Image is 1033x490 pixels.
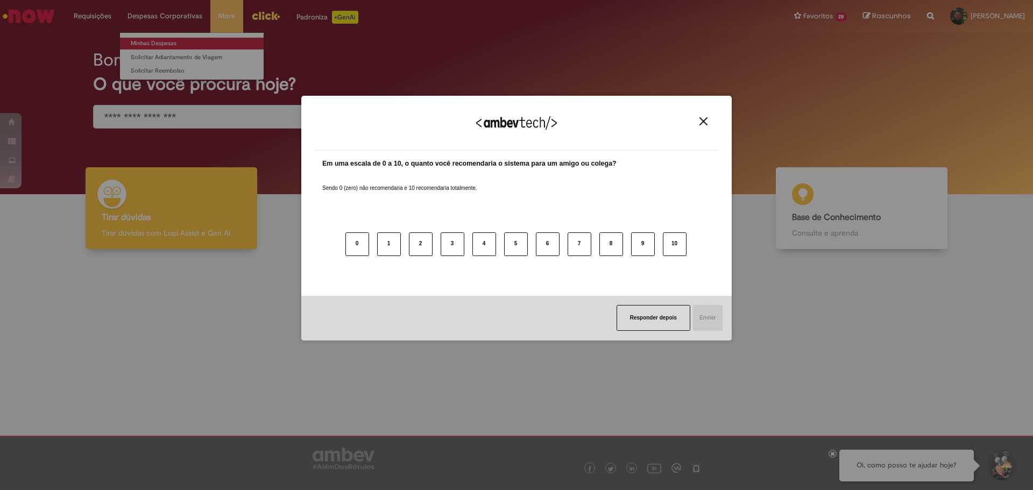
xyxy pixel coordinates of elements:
button: 10 [663,232,687,256]
button: 9 [631,232,655,256]
img: Logo Ambevtech [476,116,557,130]
button: 6 [536,232,560,256]
button: 7 [568,232,591,256]
img: Close [699,117,707,125]
button: 8 [599,232,623,256]
button: 1 [377,232,401,256]
label: Sendo 0 (zero) não recomendaria e 10 recomendaria totalmente. [322,172,477,192]
label: Em uma escala de 0 a 10, o quanto você recomendaria o sistema para um amigo ou colega? [322,159,617,169]
button: 4 [472,232,496,256]
button: 5 [504,232,528,256]
button: 3 [441,232,464,256]
button: Responder depois [617,305,690,331]
button: 2 [409,232,433,256]
button: Close [696,117,711,126]
button: 0 [345,232,369,256]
